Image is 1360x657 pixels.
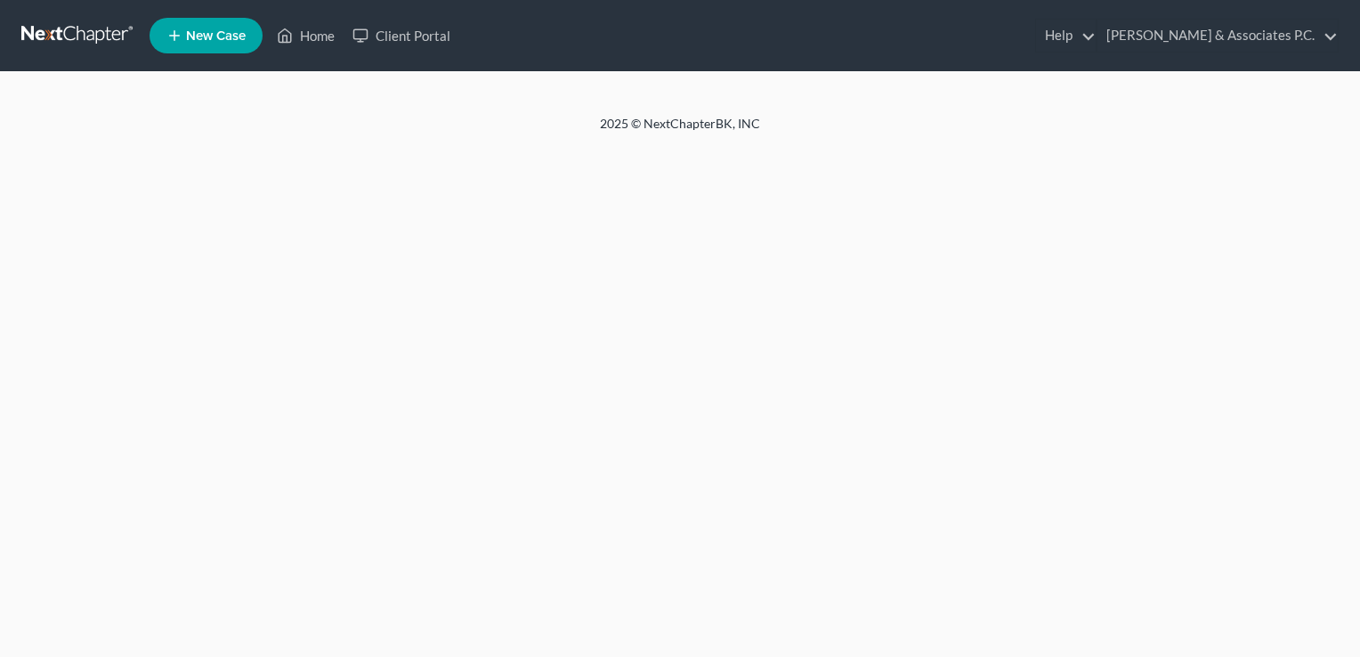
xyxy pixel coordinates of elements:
a: Client Portal [344,20,459,52]
new-legal-case-button: New Case [150,18,263,53]
a: Help [1036,20,1096,52]
a: Home [268,20,344,52]
div: 2025 © NextChapterBK, INC [173,115,1187,147]
a: [PERSON_NAME] & Associates P.C. [1097,20,1338,52]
